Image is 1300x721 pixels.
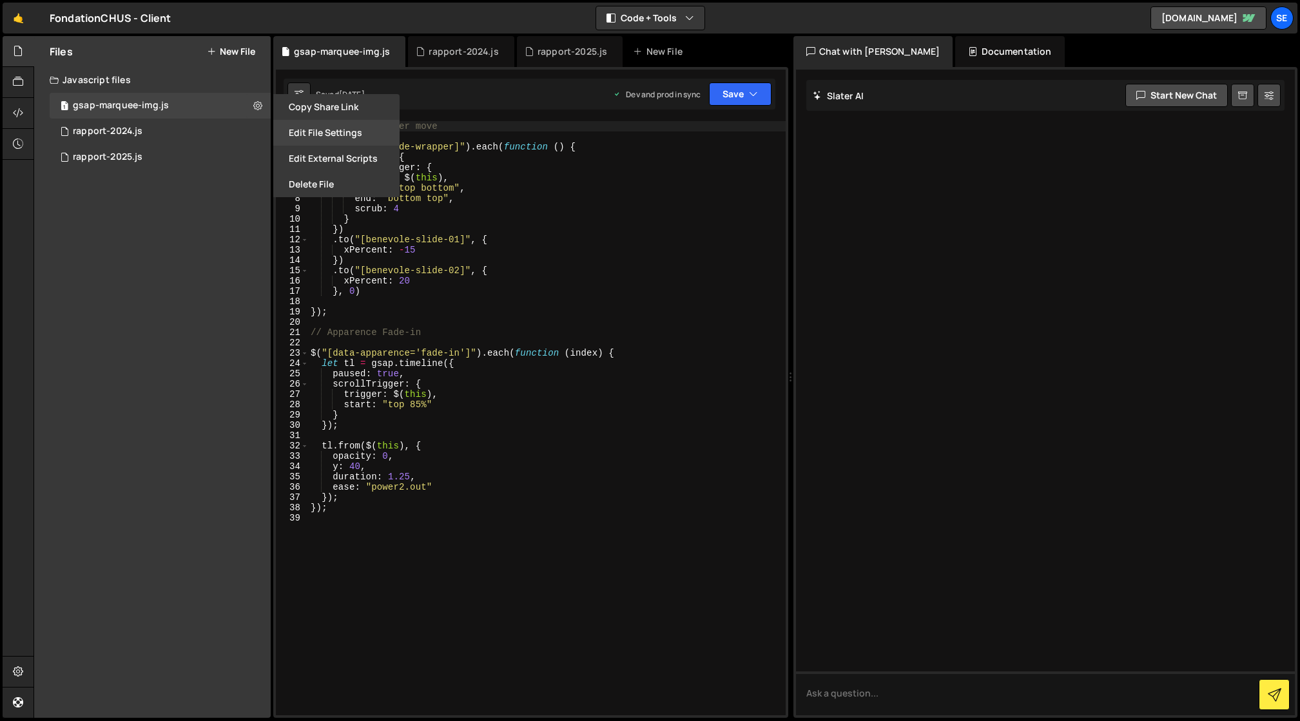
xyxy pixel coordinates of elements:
[276,513,309,523] div: 39
[276,245,309,255] div: 13
[1125,84,1228,107] button: Start new chat
[339,89,365,100] div: [DATE]
[73,100,169,111] div: gsap-marquee-img.js
[276,461,309,472] div: 34
[34,67,271,93] div: Javascript files
[276,369,309,379] div: 25
[273,146,400,171] button: Edit External Scripts
[50,119,271,144] div: 9197/19789.js
[276,296,309,307] div: 18
[276,193,309,204] div: 8
[276,441,309,451] div: 32
[276,348,309,358] div: 23
[276,503,309,513] div: 38
[276,224,309,235] div: 11
[276,410,309,420] div: 29
[276,204,309,214] div: 9
[276,492,309,503] div: 37
[50,144,271,170] div: 9197/42513.js
[429,45,498,58] div: rapport-2024.js
[1270,6,1294,30] a: Se
[73,151,142,163] div: rapport-2025.js
[273,120,400,146] button: Edit File Settings
[207,46,255,57] button: New File
[538,45,607,58] div: rapport-2025.js
[273,171,400,197] button: Delete File
[50,10,171,26] div: FondationCHUS - Client
[316,89,365,100] div: Saved
[276,265,309,276] div: 15
[273,94,400,120] button: Copy share link
[276,430,309,441] div: 31
[276,317,309,327] div: 20
[61,102,68,112] span: 1
[3,3,34,34] a: 🤙
[276,379,309,389] div: 26
[276,307,309,317] div: 19
[276,389,309,399] div: 27
[596,6,704,30] button: Code + Tools
[276,286,309,296] div: 17
[613,89,701,100] div: Dev and prod in sync
[50,93,271,119] div: 9197/37632.js
[276,420,309,430] div: 30
[709,82,771,106] button: Save
[276,276,309,286] div: 16
[276,472,309,482] div: 35
[276,338,309,348] div: 22
[955,36,1064,67] div: Documentation
[276,214,309,224] div: 10
[73,126,142,137] div: rapport-2024.js
[276,255,309,265] div: 14
[276,235,309,245] div: 12
[276,327,309,338] div: 21
[633,45,687,58] div: New File
[276,451,309,461] div: 33
[1150,6,1266,30] a: [DOMAIN_NAME]
[793,36,953,67] div: Chat with [PERSON_NAME]
[50,44,73,59] h2: Files
[813,90,864,102] h2: Slater AI
[294,45,390,58] div: gsap-marquee-img.js
[276,399,309,410] div: 28
[276,358,309,369] div: 24
[276,482,309,492] div: 36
